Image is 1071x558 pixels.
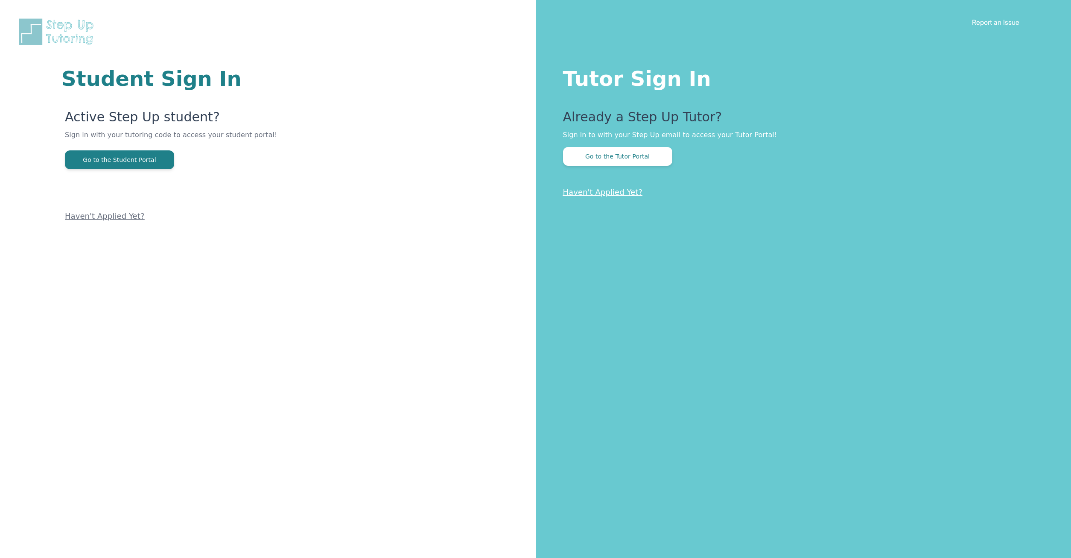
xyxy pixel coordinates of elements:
[65,211,145,220] a: Haven't Applied Yet?
[563,147,672,166] button: Go to the Tutor Portal
[563,109,1037,130] p: Already a Step Up Tutor?
[972,18,1019,26] a: Report an Issue
[65,109,433,130] p: Active Step Up student?
[17,17,99,47] img: Step Up Tutoring horizontal logo
[563,65,1037,89] h1: Tutor Sign In
[563,152,672,160] a: Go to the Tutor Portal
[65,130,433,150] p: Sign in with your tutoring code to access your student portal!
[65,156,174,164] a: Go to the Student Portal
[61,68,433,89] h1: Student Sign In
[65,150,174,169] button: Go to the Student Portal
[563,188,643,197] a: Haven't Applied Yet?
[563,130,1037,140] p: Sign in to with your Step Up email to access your Tutor Portal!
